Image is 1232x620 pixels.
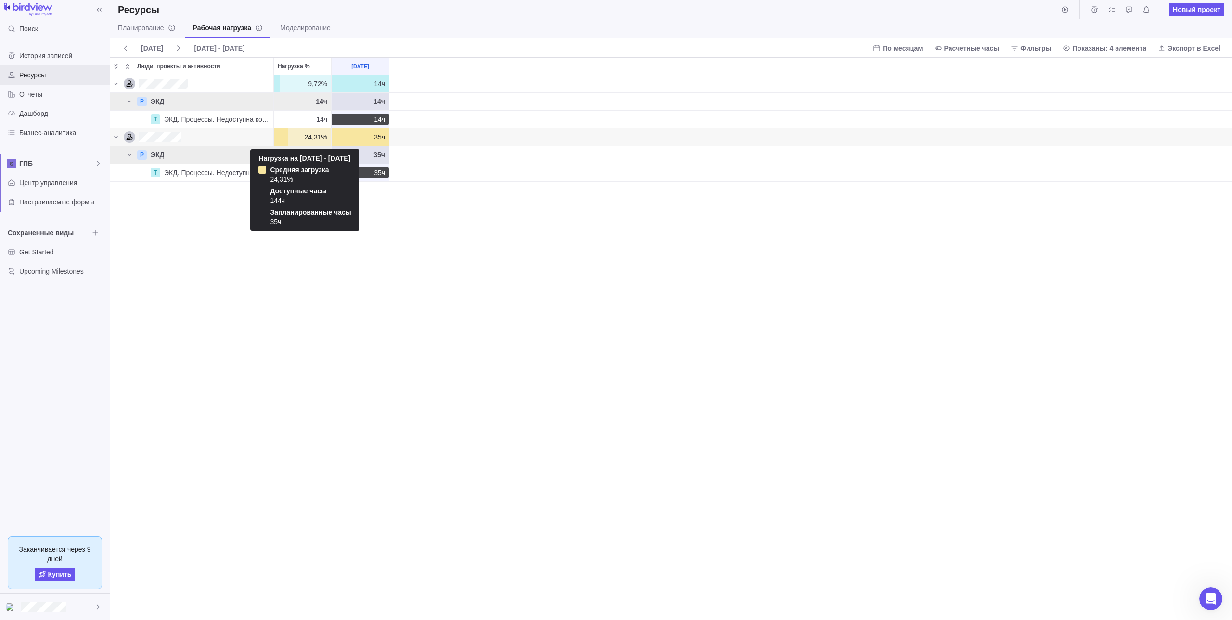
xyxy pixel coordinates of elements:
span: Заканчивается через 9 дней [16,544,94,564]
div: 144ч [270,186,327,205]
span: Экспорт в Excel [1168,43,1220,53]
div: 35ч [270,207,351,227]
span: Новый проект [1173,5,1220,14]
span: Моделирование [280,23,331,33]
div: P [137,97,147,106]
div: Нагрузка % [274,58,331,75]
span: ЭКД. Процессы. Недоступна корректировка в копии с файлами (п.82) [164,168,271,177]
span: Запустить таймер [1058,3,1072,16]
span: Get Started [19,247,106,257]
div: Люди, проекты и активности [110,146,274,164]
a: Уведомления [1140,7,1153,15]
a: Запросы на согласование [1122,7,1136,15]
div: Люди, проекты и активности [110,75,274,93]
a: Тайм-логи [1088,7,1101,15]
a: PЭКД [135,150,273,160]
a: Купить [35,568,76,581]
a: Планированиеinfo-description [110,19,183,38]
span: Уведомления [1140,3,1153,16]
span: Развернуть [110,60,122,73]
span: Показаны: 4 элемента [1072,43,1146,53]
span: 24,31% [305,132,327,142]
span: [DATE] [137,41,167,55]
div: Нагрузка % [274,146,332,164]
img: logo [4,3,52,16]
div: Сен 2025 [332,111,389,128]
div: T [151,168,160,177]
span: Фильтры [1020,43,1051,53]
span: Настраиваемые формы [19,197,106,207]
span: История записей [19,51,106,61]
span: [DATE] - [DATE] [194,43,244,53]
a: PЭКД [135,97,273,106]
div: Нагрузка % [274,128,332,146]
span: Рабочая нагрузка [193,23,263,33]
iframe: Intercom live chat [1199,587,1222,610]
span: Свернуть [122,60,133,73]
span: Экспорт в Excel [1154,41,1224,55]
span: Отчеты [19,89,106,99]
span: Посмотреть все виды [89,226,102,240]
span: ЭКД [151,97,164,106]
span: 14ч [374,79,385,89]
span: По месяцам [883,43,923,53]
span: Купить [48,569,72,579]
span: ГПБ [19,159,94,168]
div: Сен 2025 [332,164,389,182]
div: Сен 2025 [332,75,389,93]
div: Сен 2025 [332,128,389,146]
div: ЭКД. Процессы. Недоступна корректировка в копии с файлами (п.82) [160,114,275,124]
span: [DATE] - [DATE] [190,41,248,55]
div: ЭКД. Процессы. Недоступна корректировка в копии с файлами (п.82) [160,168,275,177]
span: Сохраненные виды [8,228,89,238]
div: T [151,114,160,124]
span: Ресурсы [19,70,106,80]
div: 24,31% [270,165,329,184]
span: ЭКД [151,150,164,160]
span: Новый проект [1169,3,1224,16]
span: Upcoming Milestones [19,266,106,276]
span: 35ч [373,150,385,160]
span: Тайм-логи [1088,3,1101,16]
div: Средняя загрузка [270,165,329,175]
div: ЭКД [147,150,168,160]
svg: info-description [168,24,176,32]
span: Центр управления [19,178,106,188]
div: Запланированные часы [270,207,351,217]
span: 14ч [373,97,385,106]
span: Бизнес-аналитика [19,128,106,138]
span: Расчетные часы [931,41,1003,55]
div: Сен 2025 [332,58,389,75]
a: Мои задачи [1105,7,1118,15]
div: Сен 2025 [332,146,389,164]
span: 14ч [374,114,385,124]
div: Люди, проекты и активности [110,93,274,111]
span: [DATE] [141,43,163,53]
span: Поиск [19,24,38,34]
div: Люди, проекты и активности [110,128,274,146]
a: TЭКД. Процессы. Недоступна корректировка в копии с файлами (п.82) [149,168,273,177]
div: ЭКД [147,97,168,106]
span: Фильтры [1007,41,1055,55]
span: 9,72% [308,79,327,89]
div: grid [110,75,1232,620]
div: Антон Стуклов [6,601,17,613]
div: Сен 2025 [332,93,389,111]
h2: Ресурсы [118,3,159,16]
span: 35ч [374,132,385,142]
div: Доступные часы [270,186,327,196]
a: TЭКД. Процессы. Недоступна корректировка в копии с файлами (п.82) [149,114,273,124]
span: Показаны: 4 элемента [1059,41,1150,55]
span: Запросы на согласование [1122,3,1136,16]
span: Мои задачи [1105,3,1118,16]
div: Люди, проекты и активности [133,58,273,75]
span: 14ч [316,114,327,124]
span: Нагрузка % [278,62,310,71]
a: Моделирование [272,19,338,38]
div: P [137,150,147,160]
span: 35ч [374,168,385,177]
span: По месяцам [869,41,926,55]
div: Люди, проекты и активности [110,164,274,182]
span: Планирование [118,23,176,33]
